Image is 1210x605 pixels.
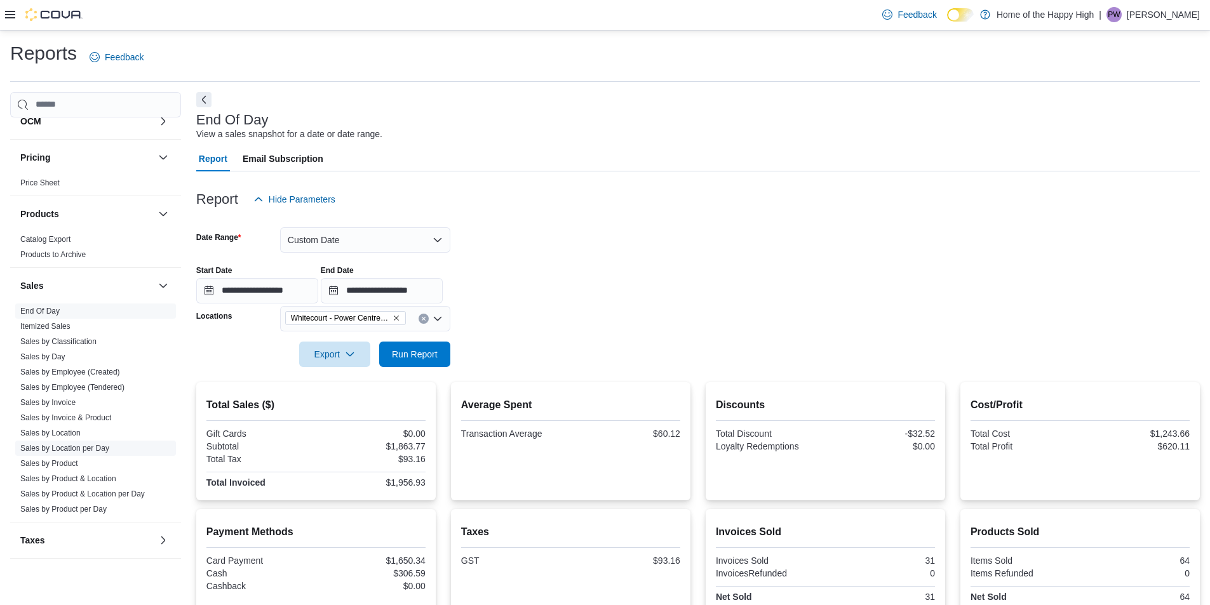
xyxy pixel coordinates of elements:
[716,524,935,540] h2: Invoices Sold
[716,429,823,439] div: Total Discount
[828,429,935,439] div: -$32.52
[156,206,171,222] button: Products
[299,342,370,367] button: Export
[196,112,269,128] h3: End Of Day
[20,458,78,469] span: Sales by Product
[971,592,1007,602] strong: Net Sold
[20,352,65,361] a: Sales by Day
[379,342,450,367] button: Run Report
[20,151,153,164] button: Pricing
[206,555,314,566] div: Card Payment
[20,249,86,260] span: Products to Archive
[20,397,76,408] span: Sales by Invoice
[156,278,171,293] button: Sales
[156,533,171,548] button: Taxes
[20,382,124,392] span: Sales by Employee (Tendered)
[877,2,941,27] a: Feedback
[20,307,60,316] a: End Of Day
[20,534,153,547] button: Taxes
[10,175,181,196] div: Pricing
[20,322,71,331] a: Itemized Sales
[20,279,44,292] h3: Sales
[1082,441,1190,451] div: $620.11
[196,311,232,321] label: Locations
[419,314,429,324] button: Clear input
[716,555,823,566] div: Invoices Sold
[828,568,935,578] div: 0
[20,534,45,547] h3: Taxes
[280,227,450,253] button: Custom Date
[156,114,171,129] button: OCM
[196,265,232,276] label: Start Date
[971,524,1190,540] h2: Products Sold
[20,279,153,292] button: Sales
[20,444,109,453] a: Sales by Location per Day
[1106,7,1122,22] div: Paige Wachter
[971,568,1078,578] div: Items Refunded
[20,474,116,484] span: Sales by Product & Location
[461,524,680,540] h2: Taxes
[20,413,111,423] span: Sales by Invoice & Product
[897,8,936,21] span: Feedback
[20,368,120,376] a: Sales by Employee (Created)
[318,555,426,566] div: $1,650.34
[1082,429,1190,439] div: $1,243.66
[25,8,83,21] img: Cova
[206,581,314,591] div: Cashback
[285,311,406,325] span: Whitecourt - Power Centre - Fire & Flower
[20,115,41,128] h3: OCM
[196,92,212,107] button: Next
[206,477,266,488] strong: Total Invoiced
[828,592,935,602] div: 31
[196,278,318,303] input: Press the down key to open a popover containing a calendar.
[20,178,60,187] a: Price Sheet
[573,555,680,566] div: $93.16
[20,367,120,377] span: Sales by Employee (Created)
[20,459,78,468] a: Sales by Product
[318,477,426,488] div: $1,956.93
[20,306,60,316] span: End Of Day
[461,555,568,566] div: GST
[156,150,171,165] button: Pricing
[291,312,390,324] span: Whitecourt - Power Centre - Fire & Flower
[20,321,71,331] span: Itemized Sales
[20,489,145,498] a: Sales by Product & Location per Day
[206,568,314,578] div: Cash
[20,413,111,422] a: Sales by Invoice & Product
[20,234,71,244] span: Catalog Export
[828,441,935,451] div: $0.00
[716,441,823,451] div: Loyalty Redemptions
[321,265,354,276] label: End Date
[206,397,426,413] h2: Total Sales ($)
[997,7,1094,22] p: Home of the Happy High
[20,250,86,259] a: Products to Archive
[10,232,181,267] div: Products
[318,568,426,578] div: $306.59
[433,314,443,324] button: Open list of options
[971,441,1078,451] div: Total Profit
[20,235,71,244] a: Catalog Export
[196,192,238,207] h3: Report
[10,41,77,66] h1: Reports
[20,383,124,392] a: Sales by Employee (Tendered)
[20,489,145,499] span: Sales by Product & Location per Day
[321,278,443,303] input: Press the down key to open a popover containing a calendar.
[1099,7,1101,22] p: |
[20,429,81,437] a: Sales by Location
[971,555,1078,566] div: Items Sold
[573,429,680,439] div: $60.12
[20,504,107,514] span: Sales by Product per Day
[1082,568,1190,578] div: 0
[105,51,144,63] span: Feedback
[20,336,97,347] span: Sales by Classification
[199,146,227,171] span: Report
[318,429,426,439] div: $0.00
[248,187,340,212] button: Hide Parameters
[393,314,400,322] button: Remove Whitecourt - Power Centre - Fire & Flower from selection in this group
[716,592,752,602] strong: Net Sold
[20,352,65,362] span: Sales by Day
[20,208,59,220] h3: Products
[461,397,680,413] h2: Average Spent
[10,303,181,522] div: Sales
